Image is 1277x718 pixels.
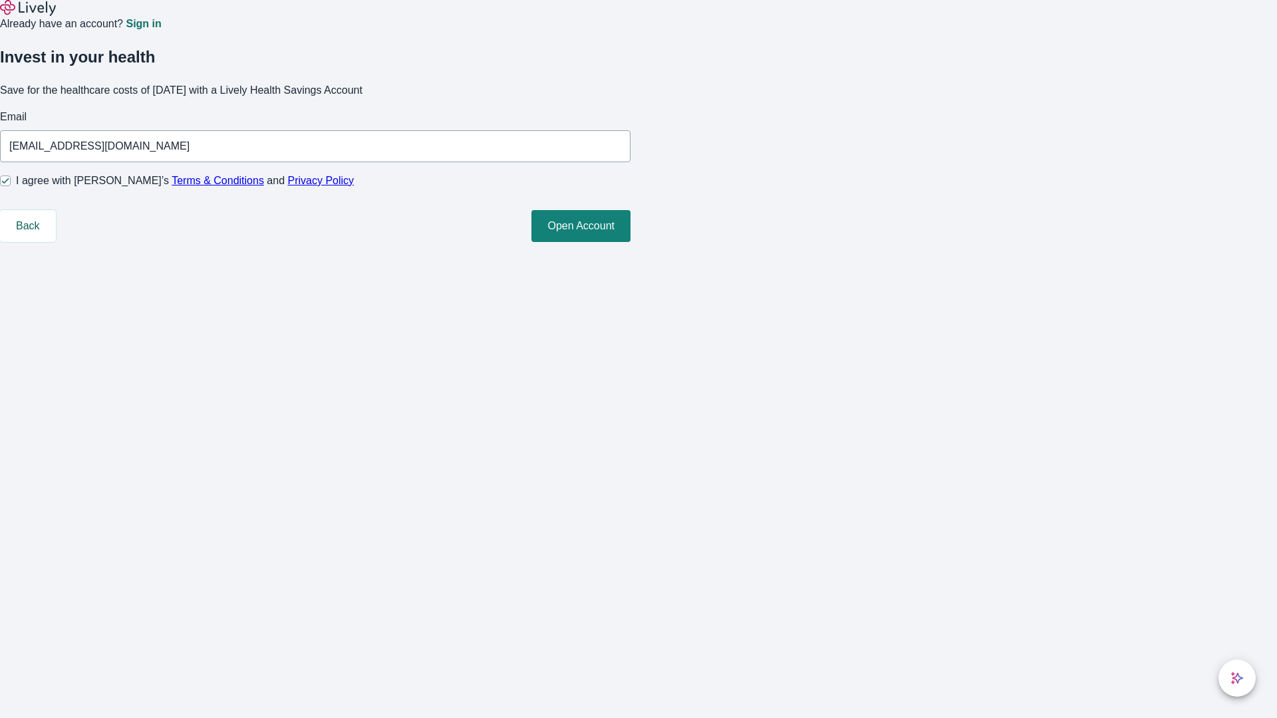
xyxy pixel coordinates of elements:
button: chat [1218,659,1256,697]
svg: Lively AI Assistant [1230,671,1244,685]
a: Sign in [126,19,161,29]
span: I agree with [PERSON_NAME]’s and [16,173,354,189]
a: Privacy Policy [288,175,355,186]
button: Open Account [531,210,631,242]
a: Terms & Conditions [172,175,264,186]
